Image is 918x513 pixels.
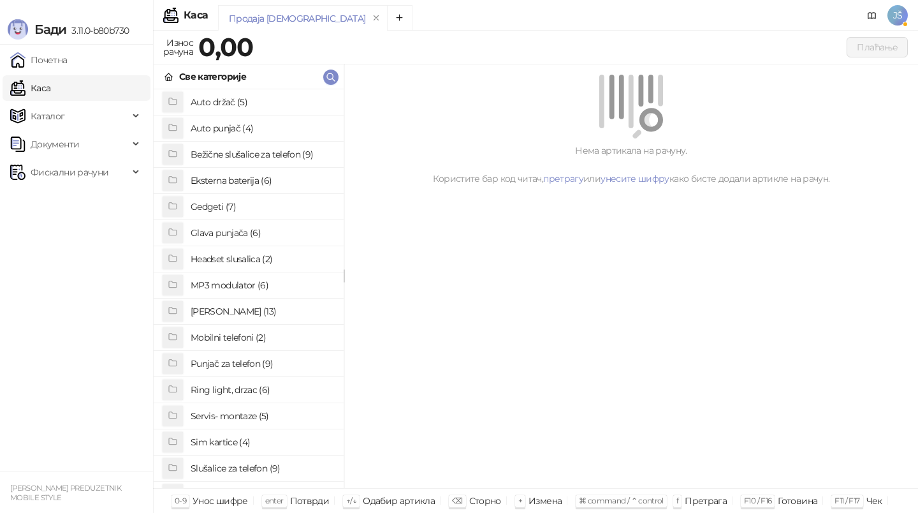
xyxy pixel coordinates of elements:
[847,37,908,57] button: Плаћање
[10,47,68,73] a: Почетна
[778,493,817,509] div: Готовина
[10,484,121,502] small: [PERSON_NAME] PREDUZETNIK MOBILE STYLE
[601,173,669,184] a: унесите шифру
[175,496,186,505] span: 0-9
[10,75,50,101] a: Каса
[66,25,129,36] span: 3.11.0-b80b730
[161,34,196,60] div: Износ рачуна
[518,496,522,505] span: +
[469,493,501,509] div: Сторно
[543,173,583,184] a: претрагу
[191,353,333,374] h4: Punjač za telefon (9)
[191,144,333,165] h4: Bežične slušalice za telefon (9)
[191,249,333,269] h4: Headset slusalica (2)
[834,496,859,505] span: F11 / F17
[193,493,248,509] div: Унос шифре
[191,432,333,452] h4: Sim kartice (4)
[579,496,664,505] span: ⌘ command / ⌃ control
[452,496,462,505] span: ⌫
[184,10,208,20] div: Каса
[191,170,333,191] h4: Eksterna baterija (6)
[31,160,108,185] span: Фискални рачуни
[368,13,384,24] button: remove
[265,496,284,505] span: enter
[887,5,908,26] span: JŠ
[154,89,344,488] div: grid
[363,493,435,509] div: Одабир артикла
[179,70,246,84] div: Све категорије
[191,458,333,479] h4: Slušalice za telefon (9)
[290,493,330,509] div: Потврди
[191,380,333,400] h4: Ring light, drzac (6)
[8,19,28,40] img: Logo
[191,275,333,295] h4: MP3 modulator (6)
[191,92,333,112] h4: Auto držač (5)
[198,31,253,63] strong: 0,00
[676,496,678,505] span: f
[191,406,333,426] h4: Servis- montaze (5)
[191,484,333,505] h4: Staklo za telefon (7)
[191,223,333,243] h4: Glava punjača (6)
[346,496,356,505] span: ↑/↓
[866,493,882,509] div: Чек
[31,131,79,157] span: Документи
[191,327,333,348] h4: Mobilni telefoni (2)
[528,493,562,509] div: Измена
[744,496,771,505] span: F10 / F16
[360,144,903,186] div: Нема артикала на рачуну. Користите бар код читач, или како бисте додали артикле на рачун.
[191,197,333,217] h4: Gedgeti (7)
[34,22,66,37] span: Бади
[862,5,882,26] a: Документација
[387,5,412,31] button: Add tab
[31,103,65,129] span: Каталог
[685,493,727,509] div: Претрага
[229,11,365,26] div: Продаја [DEMOGRAPHIC_DATA]
[191,301,333,322] h4: [PERSON_NAME] (13)
[191,118,333,138] h4: Auto punjač (4)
